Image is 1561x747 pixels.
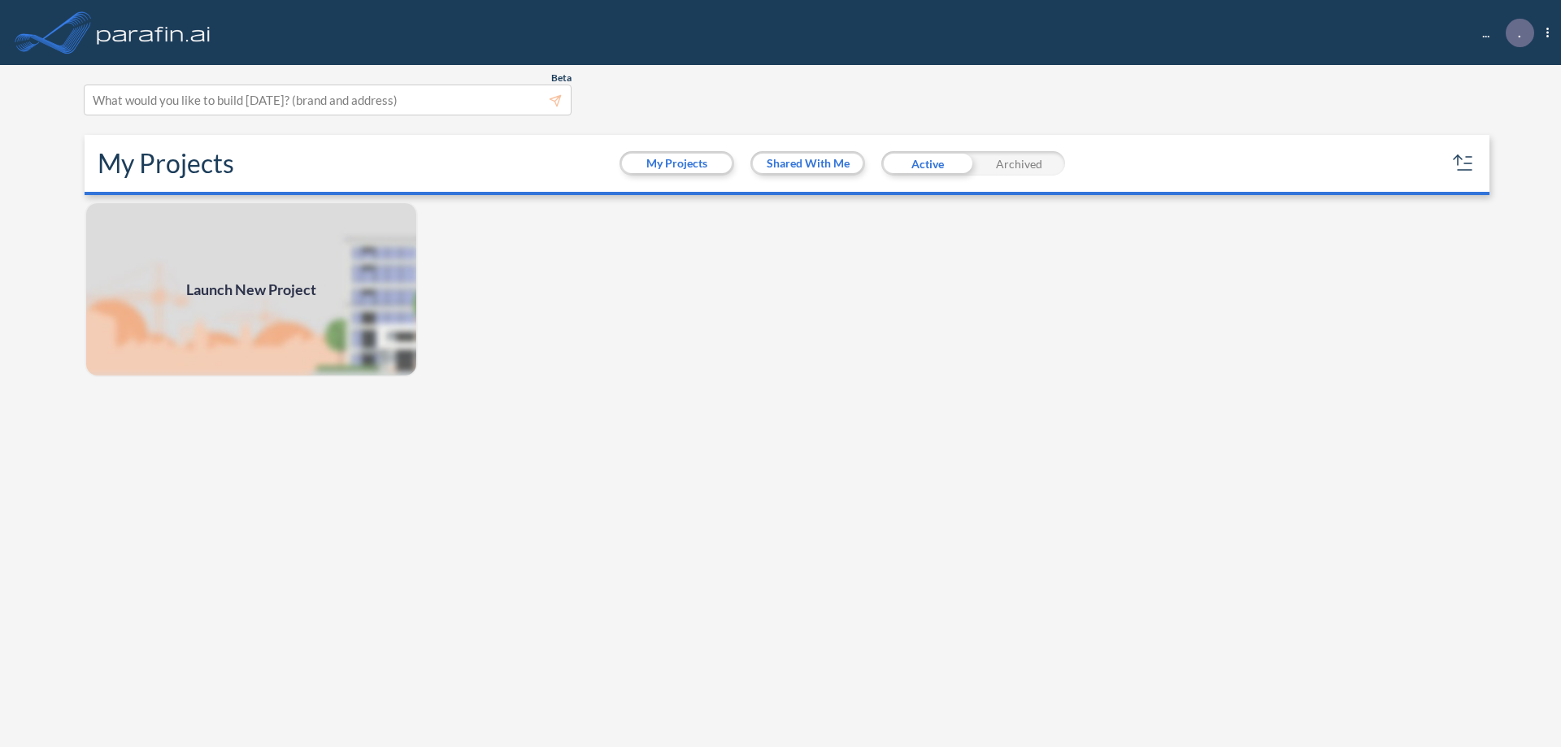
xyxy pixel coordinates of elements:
[1518,25,1521,40] p: .
[85,202,418,377] a: Launch New Project
[186,279,316,301] span: Launch New Project
[622,154,732,173] button: My Projects
[881,151,973,176] div: Active
[85,202,418,377] img: add
[973,151,1065,176] div: Archived
[93,16,214,49] img: logo
[1450,150,1476,176] button: sort
[1458,19,1549,47] div: ...
[551,72,572,85] span: Beta
[98,148,234,179] h2: My Projects
[753,154,863,173] button: Shared With Me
